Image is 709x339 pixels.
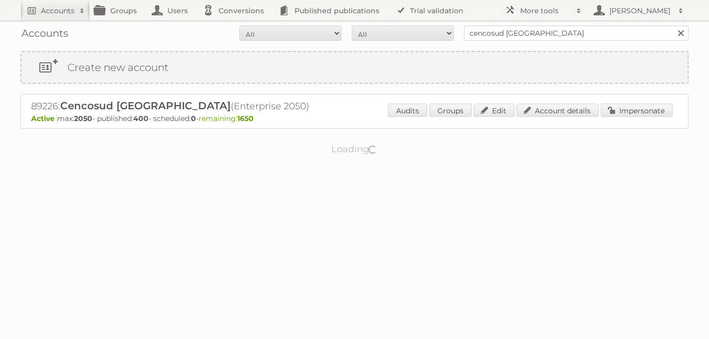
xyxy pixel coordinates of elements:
span: Cencosud [GEOGRAPHIC_DATA] [60,100,231,112]
span: remaining: [199,114,254,123]
h2: Accounts [41,6,75,16]
p: Loading [299,139,410,159]
a: Audits [388,104,427,117]
strong: 400 [133,114,149,123]
span: Active [31,114,57,123]
h2: [PERSON_NAME] [607,6,673,16]
a: Create new account [21,52,688,83]
h2: 89226: (Enterprise 2050) [31,100,388,113]
a: Impersonate [601,104,673,117]
a: Account details [517,104,599,117]
strong: 1650 [237,114,254,123]
a: Edit [474,104,515,117]
strong: 0 [191,114,196,123]
h2: More tools [520,6,571,16]
p: max: - published: - scheduled: - [31,114,678,123]
a: Groups [429,104,472,117]
strong: 2050 [74,114,92,123]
